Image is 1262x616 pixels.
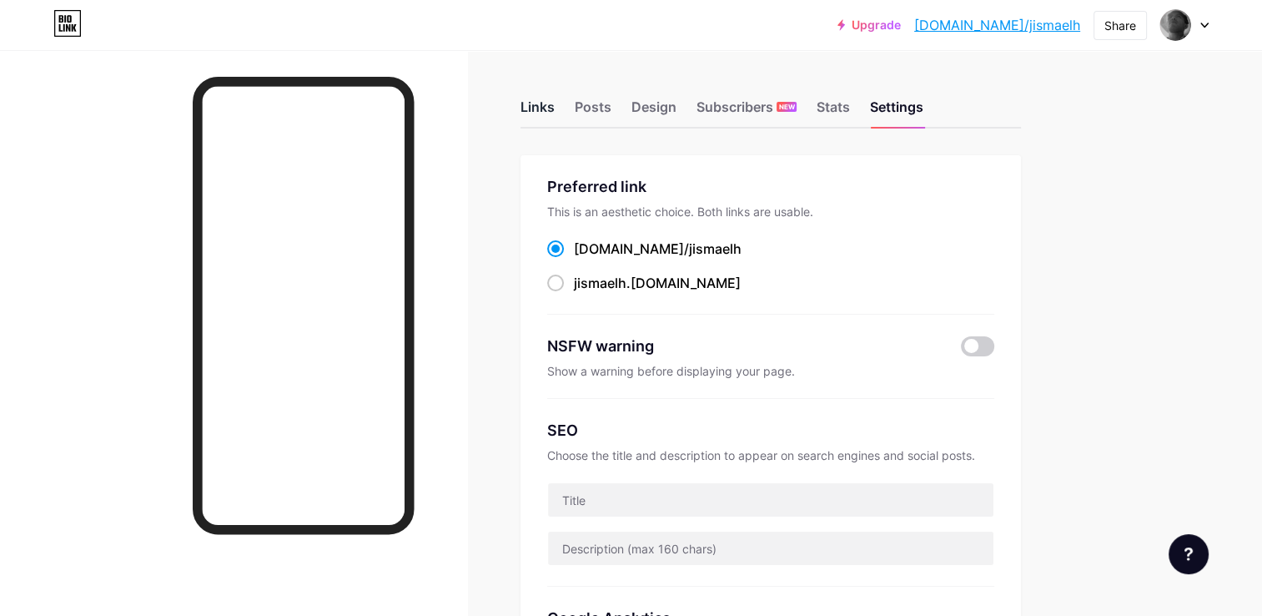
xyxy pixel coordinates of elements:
[817,97,850,127] div: Stats
[575,97,611,127] div: Posts
[520,97,555,127] div: Links
[547,419,994,442] div: SEO
[547,204,994,219] div: This is an aesthetic choice. Both links are usable.
[1104,17,1136,34] div: Share
[779,102,795,112] span: NEW
[548,532,993,565] input: Description (max 160 chars)
[870,97,923,127] div: Settings
[631,97,676,127] div: Design
[914,15,1080,35] a: [DOMAIN_NAME]/jismaelh
[574,239,742,259] div: [DOMAIN_NAME]/
[574,273,741,293] div: .[DOMAIN_NAME]
[1159,9,1191,41] img: Ismael Hernández José Alberto
[574,275,626,291] span: jismaelh
[548,483,993,517] input: Title
[696,97,797,127] div: Subscribers
[547,335,937,357] div: NSFW warning
[837,18,901,32] a: Upgrade
[689,240,742,257] span: jismaelh
[547,175,994,198] div: Preferred link
[547,448,994,462] div: Choose the title and description to appear on search engines and social posts.
[547,364,994,378] div: Show a warning before displaying your page.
